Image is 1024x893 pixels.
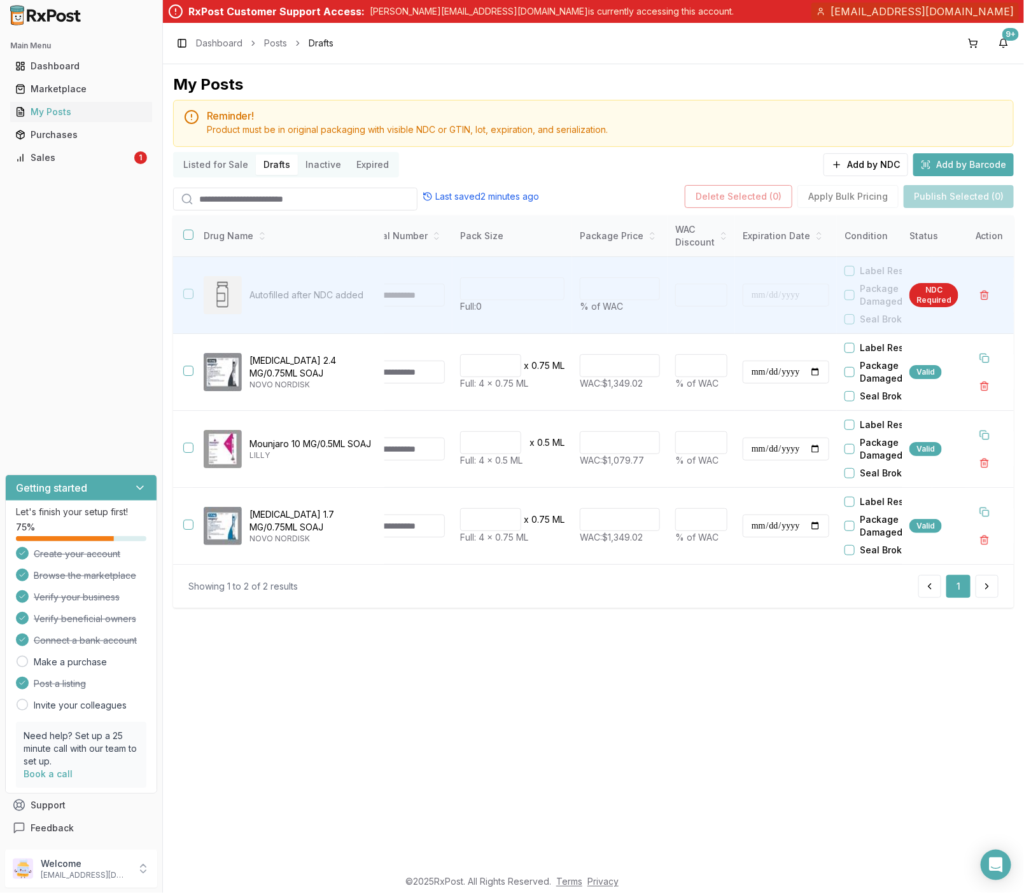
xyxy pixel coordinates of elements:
[204,230,374,242] div: Drug Name
[15,83,147,95] div: Marketplace
[860,495,923,508] label: Label Residue
[909,283,958,307] div: NDC Required
[524,513,529,526] p: x
[860,467,913,480] label: Seal Broken
[531,513,550,526] p: 0.75
[249,289,374,301] p: Autofilled after NDC added
[552,513,565,526] p: ML
[188,4,365,19] div: RxPost Customer Support Access:
[34,677,86,690] span: Post a listing
[973,375,996,398] button: Delete
[249,508,374,534] p: [MEDICAL_DATA] 1.7 MG/0.75ML SOAJ
[41,870,129,880] p: [EMAIL_ADDRESS][DOMAIN_NAME]
[524,359,529,372] p: x
[902,216,966,257] th: Status
[196,37,333,50] nav: breadcrumb
[860,359,932,385] label: Package Damaged
[298,155,349,175] button: Inactive
[452,216,572,257] th: Pack Size
[207,123,1003,136] div: Product must be in original packaging with visible NDC or GTIN, lot, expiration, and serialization.
[552,436,565,449] p: ML
[587,876,619,887] a: Privacy
[860,544,913,557] label: Seal Broken
[13,859,33,879] img: User avatar
[981,850,1011,880] div: Open Intercom Messenger
[34,548,120,560] span: Create your account
[249,354,374,380] p: [MEDICAL_DATA] 2.4 MG/0.75ML SOAJ
[249,438,374,450] p: Mounjaro 10 MG/0.5ML SOAJ
[860,265,923,277] label: Label Residue
[188,580,298,593] div: Showing 1 to 2 of 2 results
[743,230,829,242] div: Expiration Date
[204,507,242,545] img: Wegovy 1.7 MG/0.75ML SOAJ
[10,146,152,169] a: Sales1
[860,419,923,431] label: Label Residue
[675,378,719,389] span: % of WAC
[370,5,734,18] p: [PERSON_NAME][EMAIL_ADDRESS][DOMAIN_NAME] is currently accessing this account.
[460,455,523,466] span: Full: 4 x 0.5 ML
[460,301,482,312] span: Full: 0
[580,301,623,312] span: % of WAC
[5,5,87,25] img: RxPost Logo
[16,506,146,518] p: Let's finish your setup first!
[860,390,913,403] label: Seal Broken
[580,378,643,389] span: WAC: $1,349.02
[909,519,942,533] div: Valid
[34,613,136,625] span: Verify beneficial owners
[946,575,971,598] button: 1
[10,55,152,78] a: Dashboard
[34,699,127,712] a: Invite your colleagues
[580,455,644,466] span: WAC: $1,079.77
[256,155,298,175] button: Drafts
[993,33,1014,53] button: 9+
[973,284,996,307] button: Delete
[5,102,157,122] button: My Posts
[973,347,996,370] button: Duplicate
[10,41,152,51] h2: Main Menu
[973,424,996,446] button: Duplicate
[15,60,147,73] div: Dashboard
[204,276,242,314] img: Drug Image
[580,532,643,543] span: WAC: $1,349.02
[5,148,157,168] button: Sales1
[1002,28,1019,41] div: 9+
[41,857,129,870] p: Welcome
[556,876,582,887] a: Terms
[675,455,719,466] span: % of WAC
[552,359,565,372] p: ML
[580,230,660,242] div: Package Price
[909,365,942,379] div: Valid
[973,452,996,474] button: Delete
[249,450,374,460] p: LILLY
[16,480,87,495] h3: Getting started
[365,230,445,242] div: Serial Number
[15,128,147,141] div: Purchases
[973,529,996,551] button: Delete
[860,313,913,326] label: Seal Broken
[965,216,1014,257] th: Action
[824,153,908,176] button: Add by NDC
[34,656,107,668] a: Make a purchase
[860,342,923,354] label: Label Residue
[831,4,1014,19] span: [EMAIL_ADDRESS][DOMAIN_NAME]
[460,532,528,543] span: Full: 4 x 0.75 ML
[675,223,727,249] div: WAC Discount
[530,436,535,449] p: x
[909,442,942,456] div: Valid
[423,190,539,203] div: Last saved 2 minutes ago
[860,436,932,462] label: Package Damaged
[176,155,256,175] button: Listed for Sale
[537,436,550,449] p: 0.5
[5,817,157,840] button: Feedback
[31,822,74,834] span: Feedback
[204,353,242,391] img: Wegovy 2.4 MG/0.75ML SOAJ
[249,380,374,390] p: NOVO NORDISK
[913,153,1014,176] button: Add by Barcode
[531,359,550,372] p: 0.75
[5,79,157,99] button: Marketplace
[860,513,932,539] label: Package Damaged
[173,74,243,95] div: My Posts
[204,430,242,468] img: Mounjaro 10 MG/0.5ML SOAJ
[24,768,73,779] a: Book a call
[249,534,374,544] p: NOVO NORDISK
